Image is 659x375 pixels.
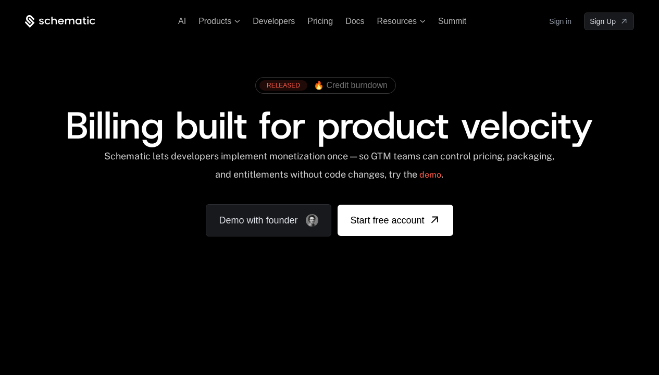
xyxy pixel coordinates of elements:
[549,13,571,30] a: Sign in
[438,17,466,26] a: Summit
[259,80,388,91] a: [object Object],[object Object]
[259,80,307,91] div: RELEASED
[206,204,331,236] a: Demo with founder, ,[object Object]
[377,17,417,26] span: Resources
[178,17,186,26] a: AI
[314,81,388,90] span: 🔥 Credit burndown
[345,17,364,26] a: Docs
[584,12,634,30] a: [object Object]
[306,214,318,227] img: Founder
[307,17,333,26] a: Pricing
[101,151,558,187] div: Schematic lets developers implement monetization once — so GTM teams can control pricing, packagi...
[338,205,453,236] a: [object Object]
[590,16,616,27] span: Sign Up
[66,101,593,151] span: Billing built for product velocity
[198,17,231,26] span: Products
[350,213,424,228] span: Start free account
[419,162,441,187] a: demo
[253,17,295,26] a: Developers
